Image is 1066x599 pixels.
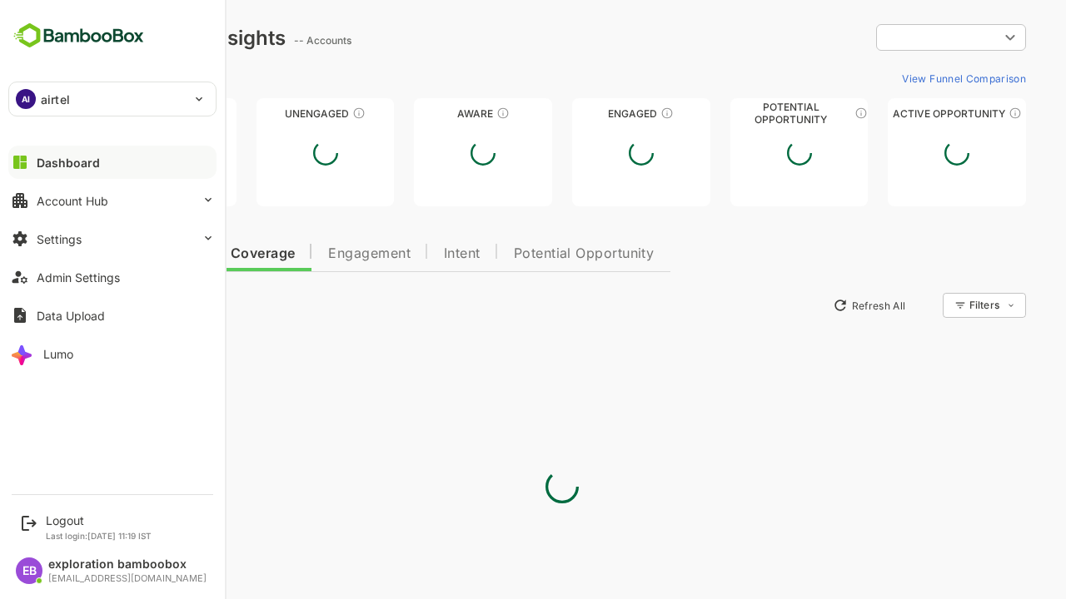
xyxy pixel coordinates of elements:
div: These accounts have not been engaged with for a defined time period [136,106,149,120]
div: These accounts are warm, further nurturing would qualify them to MQAs [602,106,615,120]
button: New Insights [40,290,162,320]
div: Dashboard Insights [40,26,227,50]
div: ​ [818,22,968,52]
div: Active Opportunity [829,107,968,120]
button: Lumo [8,337,217,370]
div: Account Hub [37,194,108,208]
div: Unengaged [198,107,336,120]
button: Admin Settings [8,260,217,294]
button: Settings [8,222,217,255]
div: [EMAIL_ADDRESS][DOMAIN_NAME] [48,573,207,584]
div: Settings [37,232,82,246]
span: Data Quality and Coverage [57,247,237,260]
div: Filters [911,299,941,311]
button: Refresh All [767,292,854,319]
div: AIairtel [9,82,216,116]
span: Intent [386,247,422,260]
div: Admin Settings [37,270,120,285]
div: These accounts have not shown enough engagement and need nurturing [294,106,307,120]
div: EB [16,557,42,584]
div: Dashboard [37,156,100,170]
div: AI [16,89,36,109]
div: exploration bamboobox [48,557,207,572]
img: BambooboxFullLogoMark.5f36c76dfaba33ec1ec1367b70bb1252.svg [8,20,149,52]
div: Data Upload [37,309,105,323]
ag: -- Accounts [236,34,298,47]
div: Unreached [40,107,178,120]
div: Lumo [43,347,73,361]
div: Potential Opportunity [672,107,810,120]
p: Last login: [DATE] 11:19 IST [46,531,152,541]
span: Potential Opportunity [456,247,596,260]
div: Engaged [514,107,652,120]
div: Logout [46,513,152,527]
div: Aware [356,107,494,120]
button: Account Hub [8,184,217,217]
div: These accounts have open opportunities which might be at any of the Sales Stages [950,106,964,120]
span: Engagement [270,247,352,260]
button: View Funnel Comparison [837,65,968,92]
button: Data Upload [8,299,217,332]
p: airtel [41,91,70,108]
div: These accounts are MQAs and can be passed on to Inside Sales [796,106,809,120]
div: These accounts have just entered the buying cycle and need further nurturing [438,106,451,120]
button: Dashboard [8,146,217,179]
div: Filters [909,290,968,320]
